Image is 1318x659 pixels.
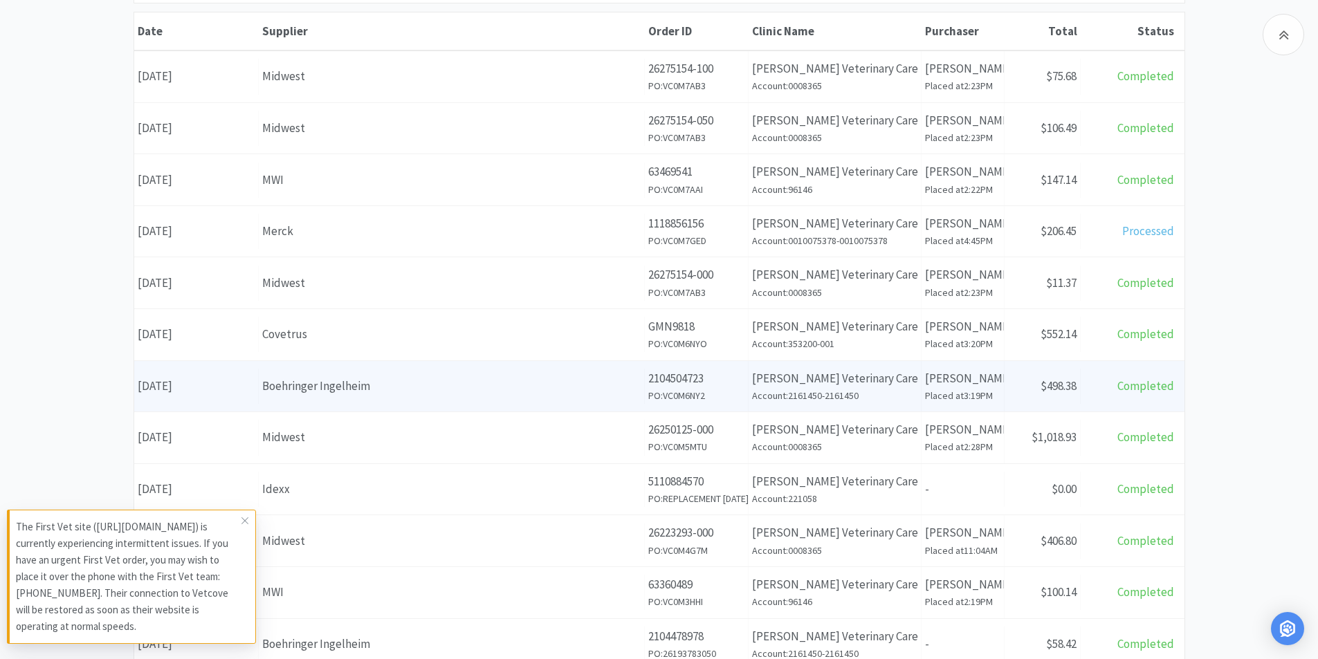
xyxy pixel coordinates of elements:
[752,543,917,558] h6: Account: 0008365
[1052,481,1077,496] span: $0.00
[925,111,1000,130] p: [PERSON_NAME]
[134,317,259,352] div: [DATE]
[648,111,744,130] p: 26275154-050
[752,491,917,506] h6: Account: 221058
[648,388,744,403] h6: PO: VC0M6NY2
[134,369,259,404] div: [DATE]
[1041,172,1077,187] span: $147.14
[1117,584,1174,600] span: Completed
[752,523,917,542] p: [PERSON_NAME] Veterinary Care
[752,78,917,93] h6: Account: 0008365
[648,439,744,454] h6: PO: VC0M5MTU
[648,59,744,78] p: 26275154-100
[925,130,1000,145] h6: Placed at 2:23PM
[925,317,1000,336] p: [PERSON_NAME]
[138,24,255,39] div: Date
[648,594,744,609] h6: PO: VC0M3HHI
[1041,326,1077,342] span: $552.14
[1117,481,1174,496] span: Completed
[925,336,1000,351] h6: Placed at 3:20PM
[1117,275,1174,290] span: Completed
[648,523,744,542] p: 26223293-000
[1117,378,1174,393] span: Completed
[752,214,917,233] p: [PERSON_NAME] Veterinary Care
[925,182,1000,197] h6: Placed at 2:22PM
[925,214,1000,233] p: [PERSON_NAME]
[648,627,744,646] p: 2104478978
[752,369,917,388] p: [PERSON_NAME] Veterinary Care
[648,130,744,145] h6: PO: VC0M7AB3
[262,325,641,344] div: Covetrus
[648,491,744,506] h6: PO: REPLACEMENT [DATE]
[648,163,744,181] p: 63469541
[752,285,917,300] h6: Account: 0008365
[648,24,745,39] div: Order ID
[262,274,641,293] div: Midwest
[925,420,1000,439] p: [PERSON_NAME]
[648,266,744,284] p: 26275154-000
[925,635,1000,653] p: -
[752,111,917,130] p: [PERSON_NAME] Veterinary Care
[648,543,744,558] h6: PO: VC0M4G7M
[648,285,744,300] h6: PO: VC0M7AB3
[262,532,641,550] div: Midwest
[648,369,744,388] p: 2104504723
[1117,326,1174,342] span: Completed
[1046,68,1077,84] span: $75.68
[925,369,1000,388] p: [PERSON_NAME]
[752,472,917,491] p: [PERSON_NAME] Veterinary Care
[262,428,641,447] div: Midwest
[925,388,1000,403] h6: Placed at 3:19PM
[752,575,917,594] p: [PERSON_NAME] Veterinary Care
[925,59,1000,78] p: [PERSON_NAME]
[1271,612,1304,645] div: Open Intercom Messenger
[752,182,917,197] h6: Account: 96146
[262,377,641,396] div: Boehringer Ingelheim
[752,594,917,609] h6: Account: 96146
[1117,429,1174,445] span: Completed
[648,233,744,248] h6: PO: VC0M7GED
[262,24,641,39] div: Supplier
[262,635,641,653] div: Boehringer Ingelheim
[1122,223,1174,239] span: Processed
[752,317,917,336] p: [PERSON_NAME] Veterinary Care
[1041,584,1077,600] span: $100.14
[648,472,744,491] p: 5110884570
[752,439,917,454] h6: Account: 0008365
[262,119,641,138] div: Midwest
[752,627,917,646] p: [PERSON_NAME] Veterinary Care
[262,480,641,499] div: Idexx
[925,163,1000,181] p: [PERSON_NAME]
[752,388,917,403] h6: Account: 2161450-2161450
[134,163,259,198] div: [DATE]
[925,24,1001,39] div: Purchaser
[1046,275,1077,290] span: $11.37
[1117,533,1174,548] span: Completed
[925,575,1000,594] p: [PERSON_NAME]
[752,163,917,181] p: [PERSON_NAME] Veterinary Care
[648,214,744,233] p: 1118856156
[134,59,259,94] div: [DATE]
[16,519,241,635] p: The First Vet site ([URL][DOMAIN_NAME]) is currently experiencing intermittent issues. If you hav...
[1032,429,1077,445] span: $1,018.93
[648,78,744,93] h6: PO: VC0M7AB3
[925,543,1000,558] h6: Placed at 11:04AM
[752,233,917,248] h6: Account: 0010075378-0010075378
[1046,636,1077,651] span: $58.42
[648,182,744,197] h6: PO: VC0M7AAI
[1117,636,1174,651] span: Completed
[1117,68,1174,84] span: Completed
[134,111,259,146] div: [DATE]
[1008,24,1077,39] div: Total
[752,24,918,39] div: Clinic Name
[1041,223,1077,239] span: $206.45
[134,472,259,507] div: [DATE]
[262,222,641,241] div: Merck
[925,439,1000,454] h6: Placed at 2:28PM
[1084,24,1174,39] div: Status
[1117,172,1174,187] span: Completed
[752,266,917,284] p: [PERSON_NAME] Veterinary Care
[925,233,1000,248] h6: Placed at 4:45PM
[262,67,641,86] div: Midwest
[925,285,1000,300] h6: Placed at 2:23PM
